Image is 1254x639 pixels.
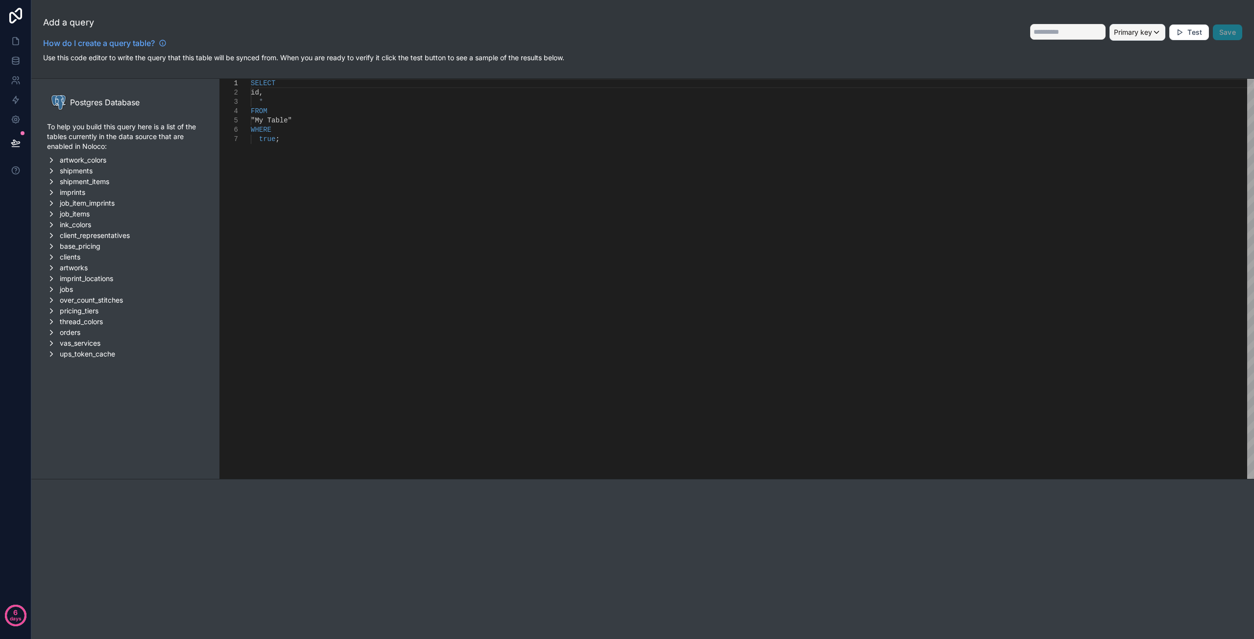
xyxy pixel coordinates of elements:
button: Test [1169,24,1208,40]
span: ups_token_cache [60,349,115,359]
span: pricing_tiers [60,306,98,316]
span: imprints [60,188,85,197]
span: over_count_stitches [60,295,123,305]
span: WHERE [251,126,271,134]
span: Test [1187,28,1202,37]
span: jobs [60,284,73,294]
span: artwork_colors [60,155,106,165]
span: imprint_locations [60,274,113,284]
div: scrollable content [31,79,219,479]
div: 1 [219,79,238,88]
p: 6 [13,608,18,617]
span: , [259,89,263,96]
span: job_item_imprints [60,198,115,208]
span: id [251,89,259,96]
span: SELECT [251,79,275,87]
p: Use this code editor to write the query that this table will be synced from. When you are ready t... [43,53,1242,63]
span: thread_colors [60,317,103,327]
span: How do I create a query table? [43,37,155,49]
a: How do I create a query table? [43,37,167,49]
div: 4 [219,107,238,116]
span: vas_services [60,338,100,348]
span: true [259,135,276,143]
img: leftSidebar.data.sync.customQuery.logoAlt [51,95,66,110]
button: Primary key [1109,24,1165,41]
span: Postgres Database [70,96,140,108]
span: "My Table" [251,117,292,124]
span: shipments [60,166,93,176]
span: Add a query [43,16,94,29]
span: ink_colors [60,220,91,230]
span: artworks [60,263,88,273]
div: 5 [219,116,238,125]
span: FROM [251,107,267,115]
span: shipment_items [60,177,109,187]
span: client_representatives [60,231,130,240]
p: To help you build this query here is a list of the tables currently in the data source that are e... [47,122,204,151]
div: 2 [219,88,238,97]
div: 6 [219,125,238,135]
span: orders [60,328,80,337]
span: clients [60,252,80,262]
span: Primary key [1114,28,1152,36]
p: days [10,612,22,625]
span: ; [275,135,279,143]
div: 7 [219,135,238,144]
div: 3 [219,97,238,107]
span: job_items [60,209,90,219]
span: base_pricing [60,241,100,251]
